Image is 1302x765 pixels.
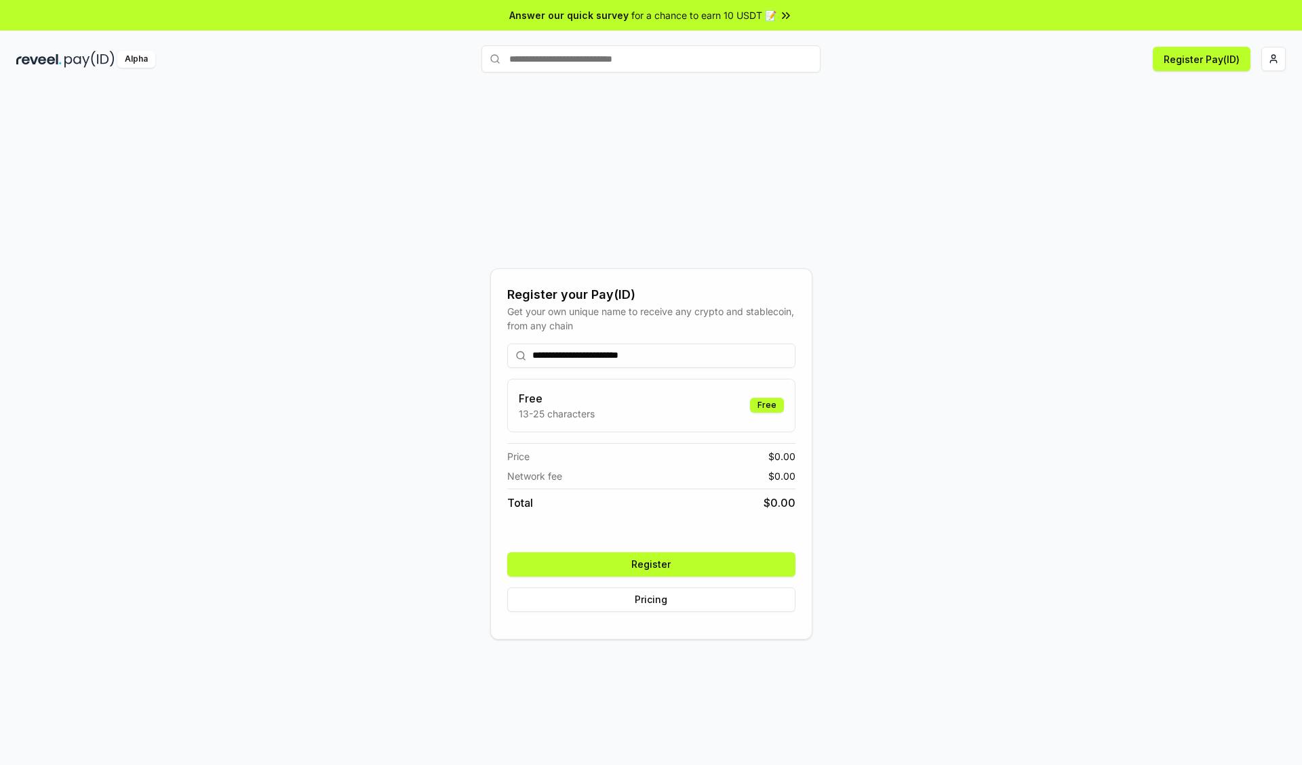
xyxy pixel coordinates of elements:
[507,552,795,577] button: Register
[768,469,795,483] span: $ 0.00
[750,398,784,413] div: Free
[117,51,155,68] div: Alpha
[631,8,776,22] span: for a chance to earn 10 USDT 📝
[64,51,115,68] img: pay_id
[507,469,562,483] span: Network fee
[509,8,629,22] span: Answer our quick survey
[507,304,795,333] div: Get your own unique name to receive any crypto and stablecoin, from any chain
[519,407,595,421] p: 13-25 characters
[16,51,62,68] img: reveel_dark
[1153,47,1250,71] button: Register Pay(ID)
[507,495,533,511] span: Total
[507,449,530,463] span: Price
[768,449,795,463] span: $ 0.00
[507,587,795,612] button: Pricing
[507,285,795,304] div: Register your Pay(ID)
[764,495,795,511] span: $ 0.00
[519,390,595,407] h3: Free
